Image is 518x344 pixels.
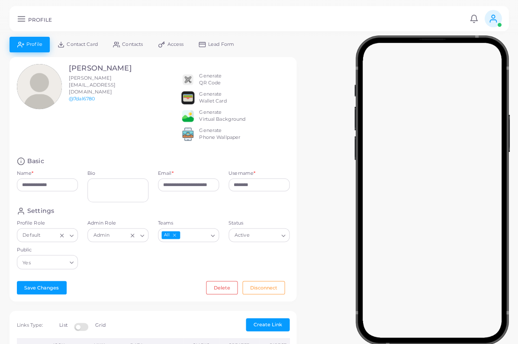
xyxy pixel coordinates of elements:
[181,231,207,240] input: Search for option
[112,231,127,240] input: Search for option
[92,231,111,240] span: Admin
[206,281,238,294] button: Delete
[208,42,234,47] span: Lead Form
[181,91,194,104] img: apple-wallet.png
[246,318,290,331] button: Create Link
[181,109,194,122] img: e64e04433dee680bcc62d3a6779a8f701ecaf3be228fb80ea91b313d80e16e10.png
[17,220,78,227] label: Profile Role
[17,228,78,242] div: Search for option
[69,96,95,102] a: @7dal6780
[87,228,148,242] div: Search for option
[69,64,132,73] h3: [PERSON_NAME]
[199,91,226,105] div: Generate Wallet Card
[199,73,222,87] div: Generate QR Code
[122,42,143,47] span: Contacts
[228,170,255,177] label: Username
[67,42,97,47] span: Contact Card
[87,170,148,177] label: Bio
[59,321,67,328] label: List
[17,281,67,294] button: Save Changes
[17,255,78,269] div: Search for option
[59,231,65,238] button: Clear Selected
[17,170,34,177] label: Name
[228,228,290,242] div: Search for option
[26,42,42,47] span: Profile
[158,220,219,227] label: Teams
[199,127,240,141] div: Generate Phone Wallpaper
[87,220,148,227] label: Admin Role
[233,231,251,240] span: Active
[27,207,54,215] h4: Settings
[199,109,245,123] div: Generate Virtual Background
[181,73,194,86] img: qr2.png
[95,321,105,328] label: Grid
[161,231,180,239] span: All
[158,228,219,242] div: Search for option
[253,321,282,327] span: Create Link
[28,17,52,23] h5: PROFILE
[242,281,285,294] button: Disconnect
[22,231,42,240] span: Default
[251,231,278,240] input: Search for option
[228,220,290,227] label: Status
[27,157,44,165] h4: Basic
[69,75,116,95] span: [PERSON_NAME][EMAIL_ADDRESS][DOMAIN_NAME]
[22,258,32,267] span: Yes
[17,321,43,328] span: Links Type:
[181,128,194,141] img: 522fc3d1c3555ff804a1a379a540d0107ed87845162a92721bf5e2ebbcc3ae6c.png
[32,257,66,267] input: Search for option
[42,231,57,240] input: Search for option
[171,232,177,238] button: Deselect All
[129,231,135,238] button: Clear Selected
[158,170,174,177] label: Email
[167,42,184,47] span: Access
[17,247,78,254] label: Public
